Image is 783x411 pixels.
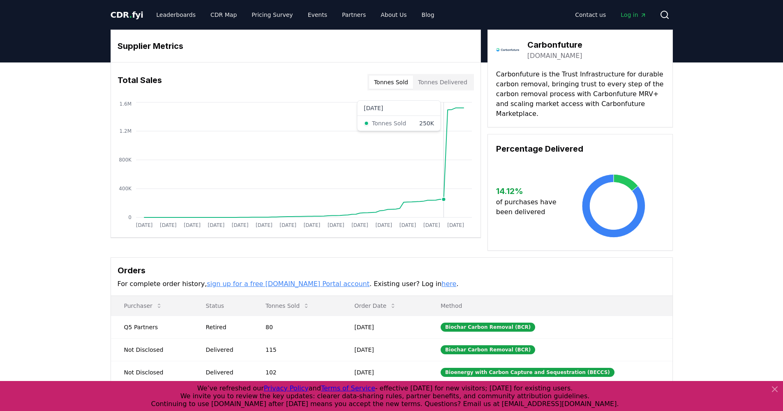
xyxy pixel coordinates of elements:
[206,323,246,331] div: Retired
[327,222,344,228] tspan: [DATE]
[252,338,341,361] td: 115
[252,361,341,383] td: 102
[206,368,246,376] div: Delivered
[252,316,341,338] td: 80
[129,10,132,20] span: .
[496,197,563,217] p: of purchases have been delivered
[119,186,132,192] tspan: 400K
[118,40,474,52] h3: Supplier Metrics
[351,222,368,228] tspan: [DATE]
[496,69,664,119] p: Carbonfuture is the Trust Infrastructure for durable carbon removal, bringing trust to every step...
[303,222,320,228] tspan: [DATE]
[568,7,612,22] a: Contact us
[441,368,614,377] div: Bioenergy with Carbon Capture and Sequestration (BECCS)
[527,39,582,51] h3: Carbonfuture
[204,7,243,22] a: CDR Map
[208,222,224,228] tspan: [DATE]
[434,302,666,310] p: Method
[119,128,131,134] tspan: 1.2M
[441,345,535,354] div: Biochar Carbon Removal (BCR)
[118,74,162,90] h3: Total Sales
[374,7,413,22] a: About Us
[341,338,427,361] td: [DATE]
[256,222,273,228] tspan: [DATE]
[199,302,246,310] p: Status
[348,298,403,314] button: Order Date
[301,7,334,22] a: Events
[335,7,372,22] a: Partners
[128,215,132,220] tspan: 0
[441,323,535,332] div: Biochar Carbon Removal (BCR)
[231,222,248,228] tspan: [DATE]
[118,264,666,277] h3: Orders
[341,316,427,338] td: [DATE]
[279,222,296,228] tspan: [DATE]
[111,361,193,383] td: Not Disclosed
[136,222,152,228] tspan: [DATE]
[184,222,201,228] tspan: [DATE]
[150,7,202,22] a: Leaderboards
[621,11,646,19] span: Log in
[496,38,519,61] img: Carbonfuture-logo
[111,10,143,20] span: CDR fyi
[111,9,143,21] a: CDR.fyi
[399,222,416,228] tspan: [DATE]
[119,157,132,163] tspan: 800K
[375,222,392,228] tspan: [DATE]
[441,280,456,288] a: here
[207,280,370,288] a: sign up for a free [DOMAIN_NAME] Portal account
[568,7,653,22] nav: Main
[423,222,440,228] tspan: [DATE]
[447,222,464,228] tspan: [DATE]
[150,7,441,22] nav: Main
[119,101,131,107] tspan: 1.6M
[159,222,176,228] tspan: [DATE]
[111,338,193,361] td: Not Disclosed
[369,76,413,89] button: Tonnes Sold
[259,298,316,314] button: Tonnes Sold
[341,361,427,383] td: [DATE]
[413,76,472,89] button: Tonnes Delivered
[111,316,193,338] td: Q5 Partners
[496,185,563,197] h3: 14.12 %
[118,298,169,314] button: Purchaser
[118,279,666,289] p: For complete order history, . Existing user? Log in .
[415,7,441,22] a: Blog
[614,7,653,22] a: Log in
[527,51,582,61] a: [DOMAIN_NAME]
[496,143,664,155] h3: Percentage Delivered
[245,7,299,22] a: Pricing Survey
[206,346,246,354] div: Delivered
